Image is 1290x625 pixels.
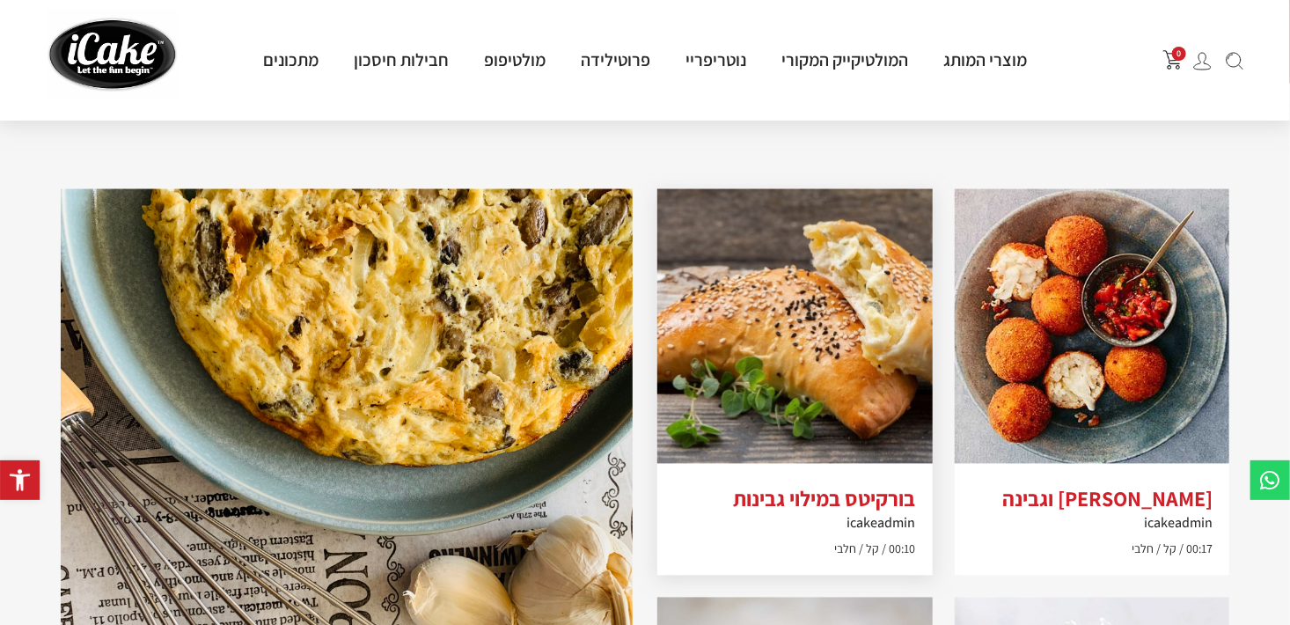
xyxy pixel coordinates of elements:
a: נוטריפריי [668,48,764,71]
span: 0 [1172,47,1186,61]
a: חבילות חיסכון [336,48,466,71]
a: מוצרי המותג [926,48,1044,71]
img: arancini_balls-db2b1df.jpg [955,189,1230,465]
img: shopping-cart.png [1163,50,1183,70]
a: מתכונים [246,48,336,71]
button: פתח עגלת קניות צדדית [1163,50,1183,70]
h2: בורקיטס במילוי גבינות [674,487,916,512]
a: מולטיפופ [466,48,563,71]
a: המולטיקייק המקורי [764,48,926,71]
img: %D7%91%D7%95%D7%A8%D7%A7%D7%A1.jpg [657,189,933,465]
h6: icakeadmin [674,515,916,532]
a: [PERSON_NAME] וגבינהicakeadmin00:17 קל חלבי [955,189,1230,576]
h2: [PERSON_NAME] וגבינה [971,487,1213,512]
span: חלבי [1132,541,1154,557]
h6: icakeadmin [971,515,1213,532]
span: 00:10 [883,541,916,557]
span: קל [860,541,880,557]
span: חלבי [835,541,857,557]
a: פרוטילידה [563,48,668,71]
span: קל [1156,541,1176,557]
span: 00:17 [1179,541,1213,557]
a: בורקיטס במילוי גבינותicakeadmin00:10 קל חלבי [657,189,933,576]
